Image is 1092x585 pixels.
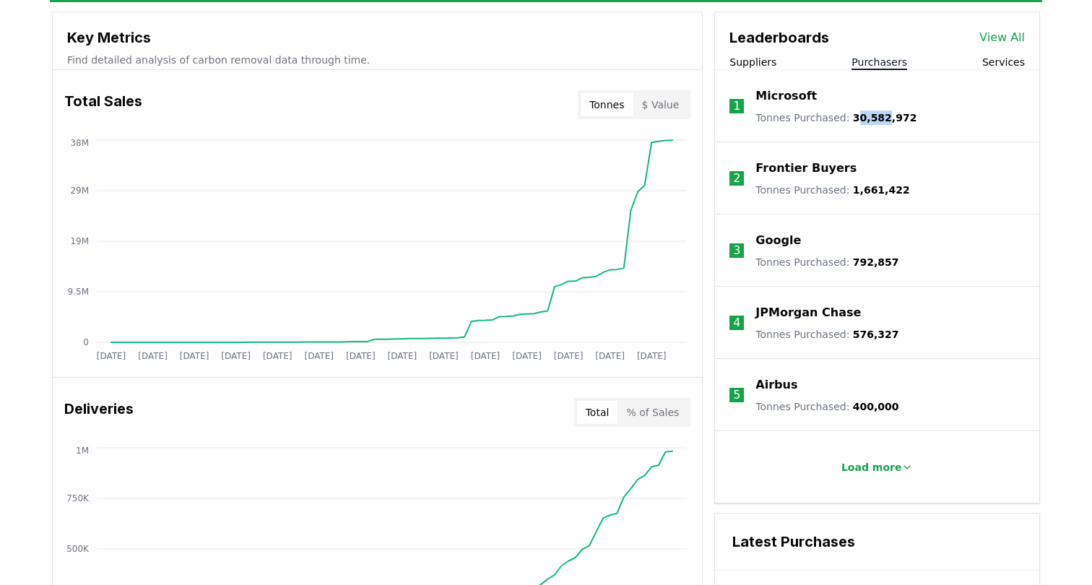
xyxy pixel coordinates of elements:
[853,256,899,268] span: 792,857
[67,27,688,48] h3: Key Metrics
[263,351,292,361] tspan: [DATE]
[66,493,90,503] tspan: 750K
[138,351,168,361] tspan: [DATE]
[732,531,1022,552] h3: Latest Purchases
[97,351,126,361] tspan: [DATE]
[617,401,688,424] button: % of Sales
[70,138,89,148] tspan: 38M
[581,93,633,116] button: Tonnes
[733,386,740,404] p: 5
[577,401,618,424] button: Total
[388,351,417,361] tspan: [DATE]
[853,112,917,123] span: 30,582,972
[83,337,89,347] tspan: 0
[755,304,861,321] a: JPMorgan Chase
[755,232,801,249] a: Google
[853,401,899,412] span: 400,000
[64,90,142,119] h3: Total Sales
[755,327,898,342] p: Tonnes Purchased :
[66,544,90,554] tspan: 500K
[633,93,688,116] button: $ Value
[70,186,89,196] tspan: 29M
[729,27,829,48] h3: Leaderboards
[733,97,740,115] p: 1
[637,351,667,361] tspan: [DATE]
[67,53,688,67] p: Find detailed analysis of carbon removal data through time.
[853,184,910,196] span: 1,661,422
[755,160,857,177] a: Frontier Buyers
[304,351,334,361] tspan: [DATE]
[595,351,625,361] tspan: [DATE]
[512,351,542,361] tspan: [DATE]
[755,183,909,197] p: Tonnes Purchased :
[755,110,916,125] p: Tonnes Purchased :
[830,453,925,482] button: Load more
[853,329,899,340] span: 576,327
[979,29,1025,46] a: View All
[755,255,898,269] p: Tonnes Purchased :
[982,55,1025,69] button: Services
[841,460,902,474] p: Load more
[64,398,134,427] h3: Deliveries
[346,351,376,361] tspan: [DATE]
[70,236,89,246] tspan: 19M
[68,287,89,297] tspan: 9.5M
[729,55,776,69] button: Suppliers
[733,314,740,331] p: 4
[851,55,907,69] button: Purchasers
[733,242,740,259] p: 3
[755,87,817,105] a: Microsoft
[733,170,740,187] p: 2
[429,351,459,361] tspan: [DATE]
[755,399,898,414] p: Tonnes Purchased :
[471,351,500,361] tspan: [DATE]
[755,376,797,394] a: Airbus
[221,351,251,361] tspan: [DATE]
[76,446,89,456] tspan: 1M
[180,351,209,361] tspan: [DATE]
[554,351,584,361] tspan: [DATE]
